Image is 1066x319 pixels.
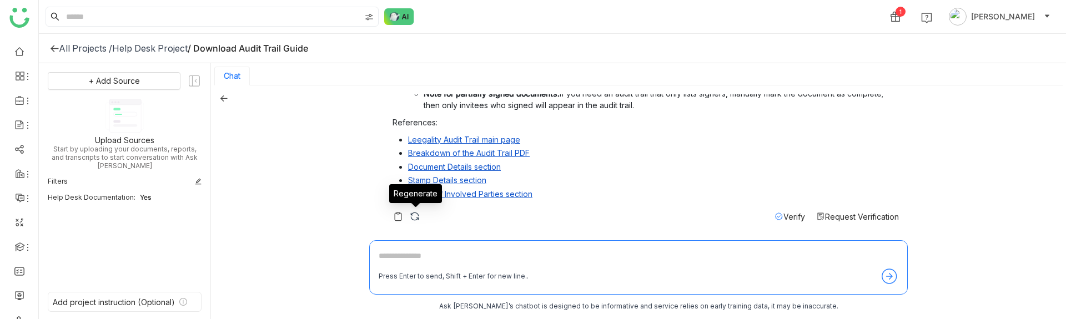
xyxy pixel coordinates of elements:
[89,75,140,87] span: + Add Source
[424,89,560,98] strong: Note for partially signed documents:
[379,271,529,282] div: Press Enter to send, Shift + Enter for new line..
[896,7,906,17] div: 1
[408,135,520,144] a: Leegality Audit Trail main page
[971,11,1035,23] span: [PERSON_NAME]
[947,8,1053,26] button: [PERSON_NAME]
[389,184,442,203] div: Regenerate
[409,211,420,222] img: regenerate-askbuddy.svg
[825,212,899,221] span: Request Verification
[9,8,29,28] img: logo
[48,145,202,170] div: Start by uploading your documents, reports, and transcripts to start conversation with Ask [PERSO...
[783,212,805,221] span: Verify
[393,211,404,222] img: copy-askbuddy.svg
[112,43,188,54] div: Help Desk Project
[140,193,202,201] div: Yes
[59,43,112,54] div: All Projects /
[48,72,180,90] button: + Add Source
[921,12,932,23] img: help.svg
[48,176,68,186] div: Filters
[365,13,374,22] img: search-type.svg
[408,162,501,171] a: Document Details section
[224,72,240,80] button: Chat
[95,135,154,145] div: Upload Sources
[48,193,135,201] div: Help Desk Documentation:
[408,148,530,158] a: Breakdown of the Audit Trail PDF
[408,175,486,185] a: Stamp Details section
[384,8,414,25] img: ask-buddy-normal.svg
[393,117,899,128] p: References:
[53,297,175,307] div: Add project instruction (Optional)
[188,43,308,54] div: / Download Audit Trail Guide
[408,189,532,199] a: Details of Involved Parties section
[369,301,908,312] div: Ask [PERSON_NAME]’s chatbot is designed to be informative and service relies on early training da...
[949,8,967,26] img: avatar
[424,88,899,111] li: If you need an audit trail that only lists signers, manually mark the document as complete; then ...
